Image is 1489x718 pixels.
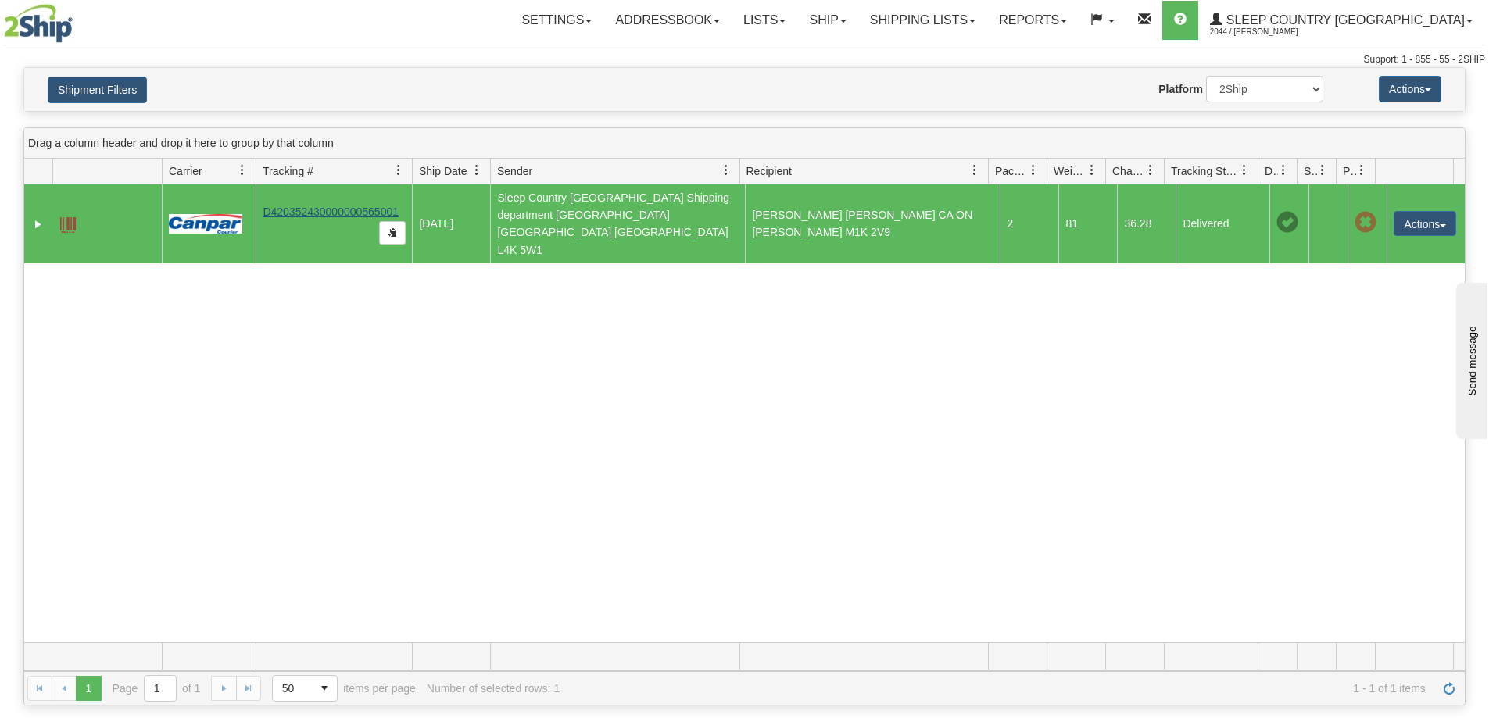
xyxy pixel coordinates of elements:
[385,157,412,184] a: Tracking # filter column settings
[1137,157,1164,184] a: Charge filter column settings
[1079,157,1105,184] a: Weight filter column settings
[797,1,857,40] a: Ship
[1117,184,1176,263] td: 36.28
[169,214,242,234] img: 14 - Canpar
[1437,676,1462,701] a: Refresh
[732,1,797,40] a: Lists
[1394,211,1456,236] button: Actions
[858,1,987,40] a: Shipping lists
[603,1,732,40] a: Addressbook
[229,157,256,184] a: Carrier filter column settings
[412,184,490,263] td: [DATE]
[1158,81,1203,97] label: Platform
[961,157,988,184] a: Recipient filter column settings
[419,163,467,179] span: Ship Date
[113,675,201,702] span: Page of 1
[1270,157,1297,184] a: Delivery Status filter column settings
[427,682,560,695] div: Number of selected rows: 1
[1058,184,1117,263] td: 81
[312,676,337,701] span: select
[379,221,406,245] button: Copy to clipboard
[1210,24,1327,40] span: 2044 / [PERSON_NAME]
[1054,163,1086,179] span: Weight
[1112,163,1145,179] span: Charge
[1355,212,1376,234] span: Pickup Not Assigned
[282,680,302,696] span: 50
[1309,157,1336,184] a: Shipment Issues filter column settings
[745,184,1000,263] td: [PERSON_NAME] [PERSON_NAME] CA ON [PERSON_NAME] M1K 2V9
[490,184,745,263] td: Sleep Country [GEOGRAPHIC_DATA] Shipping department [GEOGRAPHIC_DATA] [GEOGRAPHIC_DATA] [GEOGRAPH...
[995,163,1028,179] span: Packages
[987,1,1079,40] a: Reports
[571,682,1426,695] span: 1 - 1 of 1 items
[30,216,46,232] a: Expand
[1198,1,1484,40] a: Sleep Country [GEOGRAPHIC_DATA] 2044 / [PERSON_NAME]
[263,205,399,218] a: D420352430000000565001
[1231,157,1258,184] a: Tracking Status filter column settings
[1453,279,1487,438] iframe: chat widget
[60,210,76,235] a: Label
[1265,163,1278,179] span: Delivery Status
[1222,13,1465,27] span: Sleep Country [GEOGRAPHIC_DATA]
[1379,76,1441,102] button: Actions
[746,163,792,179] span: Recipient
[1348,157,1375,184] a: Pickup Status filter column settings
[1000,184,1058,263] td: 2
[4,4,73,43] img: logo2044.jpg
[272,675,338,702] span: Page sizes drop down
[263,163,313,179] span: Tracking #
[464,157,490,184] a: Ship Date filter column settings
[1020,157,1047,184] a: Packages filter column settings
[1343,163,1356,179] span: Pickup Status
[713,157,739,184] a: Sender filter column settings
[76,676,101,701] span: Page 1
[4,53,1485,66] div: Support: 1 - 855 - 55 - 2SHIP
[497,163,532,179] span: Sender
[510,1,603,40] a: Settings
[1304,163,1317,179] span: Shipment Issues
[145,676,176,701] input: Page 1
[1171,163,1239,179] span: Tracking Status
[169,163,202,179] span: Carrier
[1276,212,1298,234] span: On time
[272,675,416,702] span: items per page
[1176,184,1269,263] td: Delivered
[12,13,145,25] div: Send message
[48,77,147,103] button: Shipment Filters
[24,128,1465,159] div: grid grouping header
